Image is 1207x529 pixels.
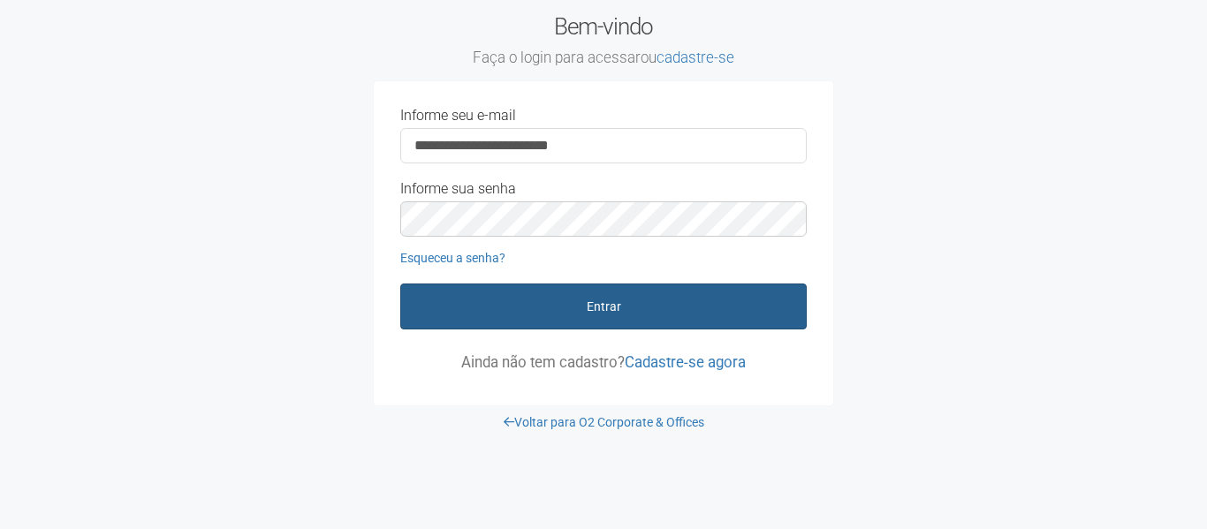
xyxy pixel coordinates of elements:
label: Informe sua senha [400,181,516,197]
span: ou [641,49,734,66]
a: Esqueceu a senha? [400,251,505,265]
h2: Bem-vindo [374,13,833,68]
a: Voltar para O2 Corporate & Offices [504,415,704,429]
a: cadastre-se [657,49,734,66]
small: Faça o login para acessar [374,49,833,68]
label: Informe seu e-mail [400,108,516,124]
p: Ainda não tem cadastro? [400,354,807,370]
a: Cadastre-se agora [625,353,746,371]
button: Entrar [400,283,807,329]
